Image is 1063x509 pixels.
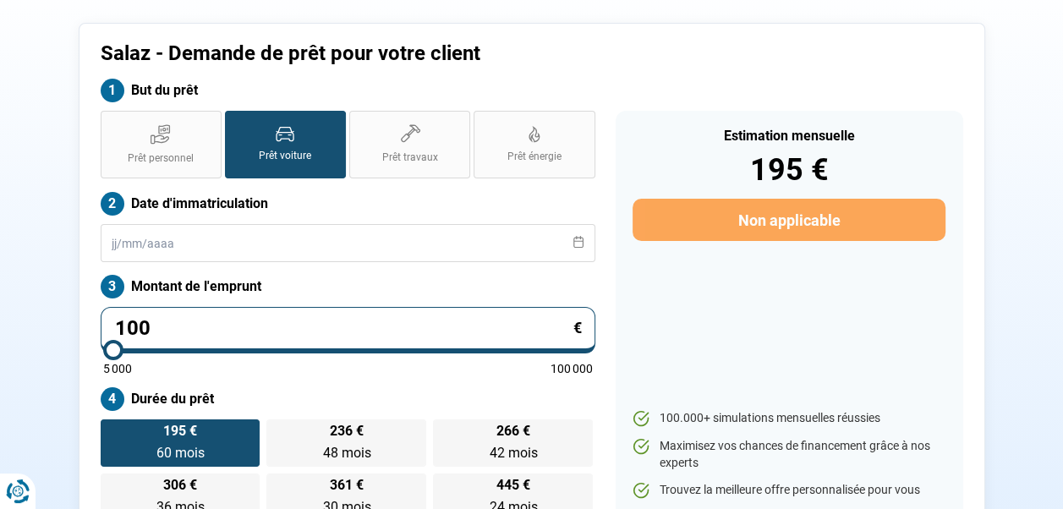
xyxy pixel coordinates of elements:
label: Montant de l'emprunt [101,275,595,298]
span: 100 000 [551,363,593,375]
span: 266 € [496,424,530,438]
span: Prêt énergie [507,150,562,164]
span: 5 000 [103,363,132,375]
span: 195 € [163,424,197,438]
li: Trouvez la meilleure offre personnalisée pour vous [633,482,945,499]
span: 42 mois [489,445,537,461]
label: But du prêt [101,79,595,102]
li: 100.000+ simulations mensuelles réussies [633,410,945,427]
span: Prêt voiture [259,149,311,163]
h1: Salaz - Demande de prêt pour votre client [101,41,742,66]
span: 48 mois [322,445,370,461]
input: jj/mm/aaaa [101,224,595,262]
div: Estimation mensuelle [633,129,945,143]
label: Durée du prêt [101,387,595,411]
span: 306 € [163,479,197,492]
li: Maximisez vos chances de financement grâce à nos experts [633,438,945,471]
label: Date d'immatriculation [101,192,595,216]
span: 445 € [496,479,530,492]
span: € [573,320,582,336]
span: Prêt travaux [382,151,438,165]
span: 60 mois [156,445,204,461]
span: Prêt personnel [128,151,194,166]
span: 236 € [330,424,364,438]
div: 195 € [633,155,945,185]
span: 361 € [330,479,364,492]
button: Non applicable [633,199,945,241]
